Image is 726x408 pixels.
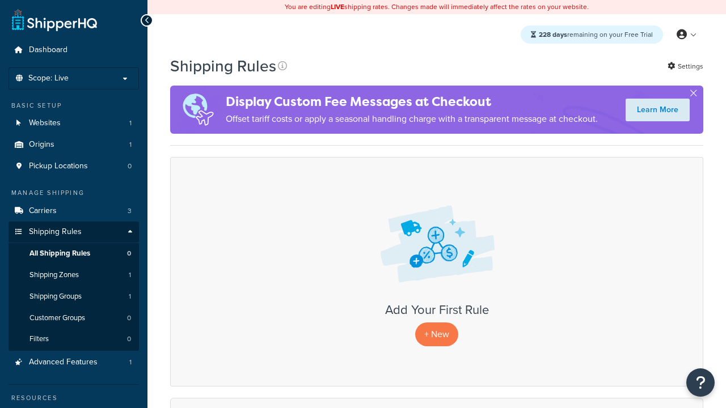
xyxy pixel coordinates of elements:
div: Resources [9,393,139,403]
span: 1 [129,358,132,367]
a: Pickup Locations 0 [9,156,139,177]
span: All Shipping Rules [29,249,90,258]
a: Shipping Zones 1 [9,265,139,286]
a: Shipping Rules [9,222,139,243]
li: Pickup Locations [9,156,139,177]
li: Customer Groups [9,308,139,329]
span: 0 [127,249,131,258]
li: Shipping Zones [9,265,139,286]
li: Carriers [9,201,139,222]
li: Shipping Groups [9,286,139,307]
a: ShipperHQ Home [12,8,97,31]
span: Origins [29,140,54,150]
li: All Shipping Rules [9,243,139,264]
a: Dashboard [9,40,139,61]
span: 1 [129,118,132,128]
span: 0 [127,313,131,323]
button: Open Resource Center [686,368,715,397]
a: Shipping Groups 1 [9,286,139,307]
span: 1 [129,270,131,280]
a: Learn More [626,99,690,121]
span: Shipping Groups [29,292,82,301]
li: Filters [9,329,139,350]
a: Advanced Features 1 [9,352,139,373]
p: + New [415,322,458,346]
b: LIVE [331,2,344,12]
span: Customer Groups [29,313,85,323]
a: All Shipping Rules 0 [9,243,139,264]
span: Shipping Rules [29,227,82,237]
img: duties-banner-06bc72dcb5fe05cb3f9472aba00be2ae8eb53ab6f0d8bb03d382ba314ac3c341.png [170,86,226,134]
span: 0 [127,334,131,344]
span: 0 [128,161,132,171]
li: Shipping Rules [9,222,139,351]
h3: Add Your First Rule [182,303,691,317]
span: 1 [129,140,132,150]
div: Manage Shipping [9,188,139,198]
span: Shipping Zones [29,270,79,280]
a: Websites 1 [9,113,139,134]
a: Filters 0 [9,329,139,350]
span: Scope: Live [28,74,69,83]
div: remaining on your Free Trial [521,25,663,44]
strong: 228 days [539,29,567,40]
span: Websites [29,118,61,128]
span: Carriers [29,206,57,216]
a: Carriers 3 [9,201,139,222]
li: Origins [9,134,139,155]
span: Dashboard [29,45,67,55]
li: Websites [9,113,139,134]
span: 1 [129,292,131,301]
div: Basic Setup [9,101,139,110]
span: Advanced Features [29,358,98,367]
h1: Shipping Rules [170,55,276,77]
span: Filters [29,334,49,344]
p: Offset tariff costs or apply a seasonal handling charge with a transparent message at checkout. [226,111,598,127]
span: Pickup Locations [29,161,88,171]
a: Settings [668,58,703,74]
a: Customer Groups 0 [9,308,139,329]
li: Advanced Features [9,352,139,373]
span: 3 [128,206,132,216]
h4: Display Custom Fee Messages at Checkout [226,92,598,111]
a: Origins 1 [9,134,139,155]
